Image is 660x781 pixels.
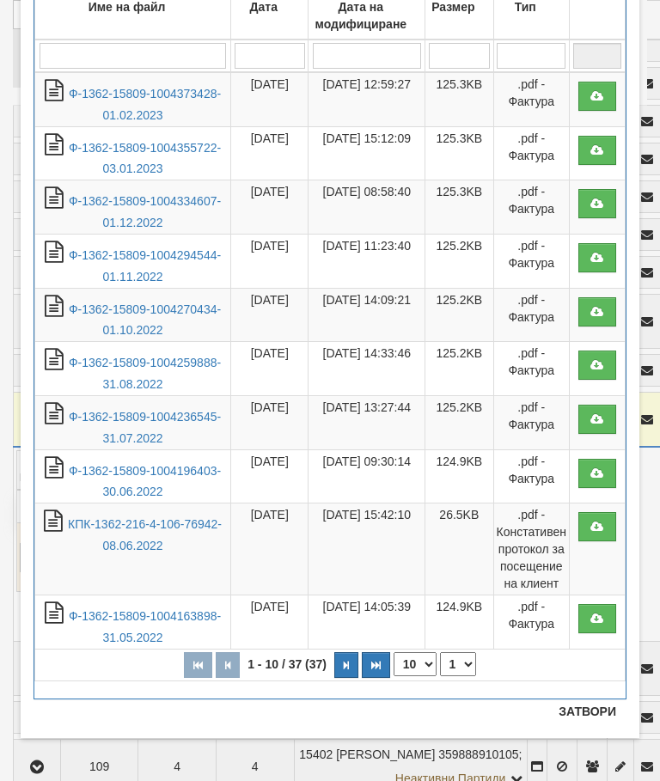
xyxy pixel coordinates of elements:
[35,234,626,288] tr: Ф-1362-15809-1004294544-01.11.2022.pdf - Фактура
[309,126,425,180] td: [DATE] 15:12:09
[231,503,309,595] td: [DATE]
[231,72,309,126] td: [DATE]
[231,180,309,235] td: [DATE]
[425,288,493,342] td: 125.2KB
[309,449,425,503] td: [DATE] 09:30:14
[35,396,626,450] tr: Ф-1362-15809-1004236545-31.07.2022.pdf - Фактура
[69,609,221,644] a: Ф-1362-15809-1004163898-31.05.2022
[440,652,476,676] select: Страница номер
[231,595,309,650] td: [DATE]
[309,288,425,342] td: [DATE] 14:09:21
[425,503,493,595] td: 26.5KB
[425,449,493,503] td: 124.9KB
[362,652,390,678] button: Последна страница
[69,248,221,284] a: Ф-1362-15809-1004294544-01.11.2022
[334,652,358,678] button: Следваща страница
[493,396,569,450] td: .pdf - Фактура
[493,449,569,503] td: .pdf - Фактура
[425,234,493,288] td: 125.2KB
[69,141,221,176] a: Ф-1362-15809-1004355722-03.01.2023
[68,517,222,552] a: КПК-1362-216-4-106-76942-08.06.2022
[309,342,425,396] td: [DATE] 14:33:46
[35,503,626,595] tr: КПК-1362-216-4-106-76942-08.06.2022.pdf - Констативен протокол за посещение на клиент
[35,595,626,650] tr: Ф-1362-15809-1004163898-31.05.2022.pdf - Фактура
[493,503,569,595] td: .pdf - Констативен протокол за посещение на клиент
[184,652,212,678] button: Първа страница
[243,657,331,671] span: 1 - 10 / 37 (37)
[309,180,425,235] td: [DATE] 08:58:40
[425,342,493,396] td: 125.2KB
[35,180,626,235] tr: Ф-1362-15809-1004334607-01.12.2022.pdf - Фактура
[493,72,569,126] td: .pdf - Фактура
[493,234,569,288] td: .pdf - Фактура
[216,652,240,678] button: Предишна страница
[425,180,493,235] td: 125.3KB
[69,302,221,338] a: Ф-1362-15809-1004270434-01.10.2022
[309,72,425,126] td: [DATE] 12:59:27
[425,396,493,450] td: 125.2KB
[493,595,569,650] td: .pdf - Фактура
[493,342,569,396] td: .pdf - Фактура
[548,698,626,725] button: Затвори
[35,126,626,180] tr: Ф-1362-15809-1004355722-03.01.2023.pdf - Фактура
[309,595,425,650] td: [DATE] 14:05:39
[231,342,309,396] td: [DATE]
[493,180,569,235] td: .pdf - Фактура
[231,126,309,180] td: [DATE]
[69,356,221,391] a: Ф-1362-15809-1004259888-31.08.2022
[493,288,569,342] td: .pdf - Фактура
[35,288,626,342] tr: Ф-1362-15809-1004270434-01.10.2022.pdf - Фактура
[35,342,626,396] tr: Ф-1362-15809-1004259888-31.08.2022.pdf - Фактура
[231,449,309,503] td: [DATE]
[394,652,437,676] select: Брой редове на страница
[309,234,425,288] td: [DATE] 11:23:40
[309,503,425,595] td: [DATE] 15:42:10
[69,464,221,499] a: Ф-1362-15809-1004196403-30.06.2022
[69,87,221,122] a: Ф-1362-15809-1004373428-01.02.2023
[35,72,626,126] tr: Ф-1362-15809-1004373428-01.02.2023.pdf - Фактура
[35,449,626,503] tr: Ф-1362-15809-1004196403-30.06.2022.pdf - Фактура
[425,72,493,126] td: 125.3KB
[69,194,221,229] a: Ф-1362-15809-1004334607-01.12.2022
[425,595,493,650] td: 124.9KB
[493,126,569,180] td: .pdf - Фактура
[69,410,221,445] a: Ф-1362-15809-1004236545-31.07.2022
[231,288,309,342] td: [DATE]
[231,396,309,450] td: [DATE]
[425,126,493,180] td: 125.3KB
[231,234,309,288] td: [DATE]
[309,396,425,450] td: [DATE] 13:27:44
